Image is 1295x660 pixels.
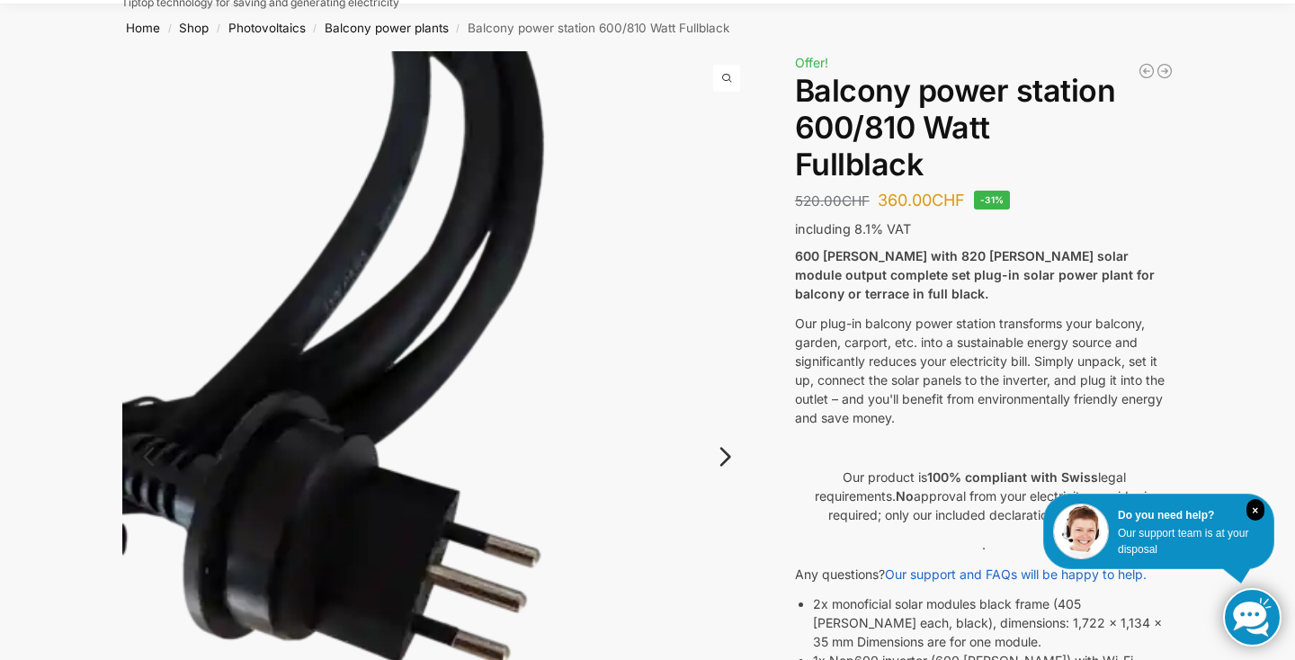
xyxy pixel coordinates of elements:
[1118,527,1248,556] font: Our support team is at your disposal
[1246,499,1264,521] i: Close
[228,21,306,35] a: Photovoltaics
[468,21,729,35] font: Balcony power station 600/810 Watt Fullblack
[1252,504,1258,517] font: ×
[217,22,220,34] font: /
[795,316,1165,425] font: Our plug-in balcony power station transforms your balcony, garden, carport, etc. into a sustainab...
[795,192,842,210] font: 520.00
[313,22,317,34] font: /
[843,469,927,485] font: Our product is
[828,488,1153,522] font: approval from your electricity provider is required; only our included declaration of conformity.
[927,469,1098,485] font: 100% compliant with Swiss
[795,248,1155,301] font: 600 [PERSON_NAME] with 820 [PERSON_NAME] solar module output complete set plug-in solar power pla...
[456,22,460,34] font: /
[795,566,885,582] font: Any questions?
[885,566,1147,582] a: Our support and FAQs will be happy to help.
[90,4,1206,51] nav: Breadcrumb
[896,488,914,504] font: No
[1053,504,1109,559] img: Customer service
[980,194,1005,205] font: -31%
[1156,62,1174,80] a: Balcony power station 405/600 watts expandable
[168,22,172,34] font: /
[982,537,986,552] font: .
[1118,509,1214,522] font: Do you need help?
[932,191,965,210] font: CHF
[325,21,449,35] a: Balcony power plants
[179,21,209,35] a: Shop
[813,596,1162,649] font: 2x monoficial solar modules black frame (405 [PERSON_NAME] each, black), dimensions: 1,722 x 1,13...
[815,469,1126,504] font: legal requirements.
[795,55,828,70] font: Offer!
[126,21,160,35] a: Home
[795,221,911,236] font: including 8.1% VAT
[842,192,870,210] font: CHF
[795,72,1116,183] font: Balcony power station 600/810 Watt Fullblack
[878,191,932,210] font: 360.00
[1138,62,1156,80] a: Balcony power station 445/600 Watt Bificial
